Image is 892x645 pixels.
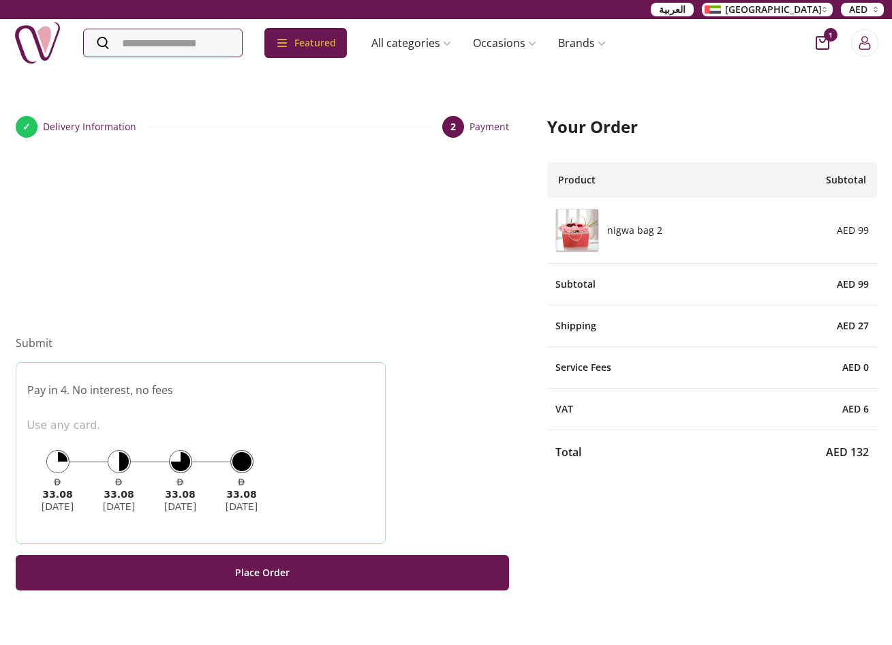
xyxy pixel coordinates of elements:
[547,305,876,347] div: Shipping
[826,444,869,460] span: AED 132
[837,319,869,333] span: AED 27
[831,224,869,237] div: AED 99
[849,3,867,16] span: AED
[442,116,464,138] div: 2
[264,28,347,58] div: Featured
[27,382,173,398] p: Pay in 4. No interest, no fees
[599,224,662,237] h6: nigwa bag 2
[816,36,829,50] button: cart-button
[84,29,242,57] input: Search
[547,29,617,57] a: Brands
[558,173,596,187] span: Product
[659,3,686,16] span: العربية
[547,116,876,138] h2: Your Order
[470,120,509,134] span: Payment
[442,116,509,138] button: 2Payment
[705,5,721,14] img: Arabic_dztd3n.png
[360,29,462,57] a: All categories
[13,157,512,337] iframe: Secure payment input frame
[16,116,136,138] button: ✓Delivery Information
[837,277,869,291] span: AED 99
[841,3,884,16] button: AED
[547,347,876,389] div: Service Fees
[14,19,61,67] img: Nigwa-uae-gifts
[725,3,822,16] span: [GEOGRAPHIC_DATA]
[43,120,136,134] span: Delivery Information
[824,28,837,42] span: 1
[556,209,598,252] img: c6l9mtvhd9biiqdel5xc.png
[16,555,510,590] button: Place Order
[702,3,833,16] button: [GEOGRAPHIC_DATA]
[462,29,547,57] a: Occasions
[547,430,876,460] div: Total
[851,29,878,57] button: Login
[842,402,869,416] span: AED 6
[547,264,876,305] div: Subtotal
[22,120,31,134] span: ✓
[16,335,52,351] button: Submit
[826,173,866,187] span: Subtotal
[547,389,876,430] div: VAT
[842,361,869,374] span: AED 0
